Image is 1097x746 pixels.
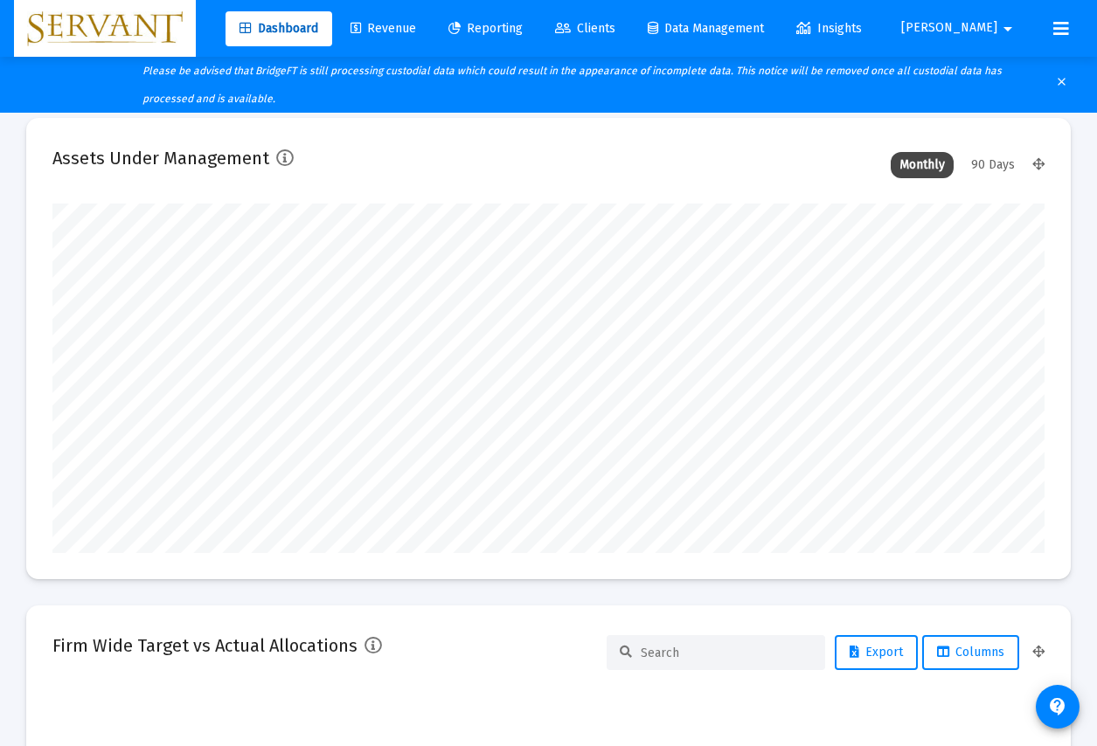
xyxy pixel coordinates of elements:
[1055,72,1068,98] mat-icon: clear
[641,646,812,660] input: Search
[962,152,1024,178] div: 90 Days
[922,635,1019,670] button: Columns
[901,21,997,36] span: [PERSON_NAME]
[434,11,537,46] a: Reporting
[142,65,1002,105] i: Please be advised that BridgeFT is still processing custodial data which could result in the appe...
[648,21,764,36] span: Data Management
[52,144,269,172] h2: Assets Under Management
[52,632,358,660] h2: Firm Wide Target vs Actual Allocations
[541,11,629,46] a: Clients
[796,21,862,36] span: Insights
[782,11,876,46] a: Insights
[850,645,903,660] span: Export
[351,21,416,36] span: Revenue
[937,645,1004,660] span: Columns
[27,11,183,46] img: Dashboard
[997,11,1018,46] mat-icon: arrow_drop_down
[880,10,1039,45] button: [PERSON_NAME]
[891,152,954,178] div: Monthly
[337,11,430,46] a: Revenue
[1047,696,1068,717] mat-icon: contact_support
[226,11,332,46] a: Dashboard
[555,21,615,36] span: Clients
[240,21,318,36] span: Dashboard
[835,635,918,670] button: Export
[634,11,778,46] a: Data Management
[448,21,523,36] span: Reporting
